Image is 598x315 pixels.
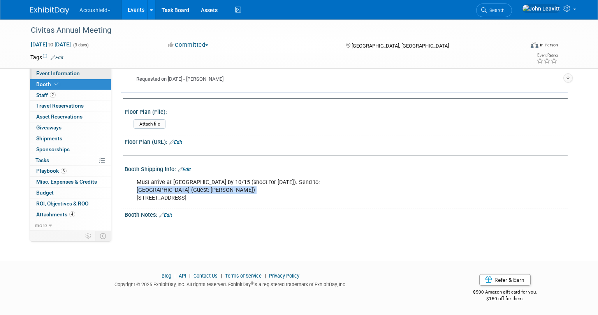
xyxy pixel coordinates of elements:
div: Booth Shipping Info: [125,163,568,173]
a: Search [476,4,512,17]
div: $150 off for them. [442,296,568,302]
td: Tags [30,53,63,61]
div: Must arrive at [GEOGRAPHIC_DATA] by 10/15 (shoot for [DATE]). Send to: [GEOGRAPHIC_DATA] (Guest: ... [131,175,482,206]
div: Copyright © 2025 ExhibitDay, Inc. All rights reserved. ExhibitDay is a registered trademark of Ex... [30,279,431,288]
span: 3 [61,168,67,174]
button: Committed [165,41,211,49]
div: $500 Amazon gift card for you, [442,284,568,302]
a: Event Information [30,68,111,79]
span: 2 [50,92,56,98]
a: Shipments [30,133,111,144]
a: Attachments4 [30,209,111,220]
span: Event Information [36,70,80,76]
td: Personalize Event Tab Strip [82,231,95,241]
a: Travel Reservations [30,101,111,111]
span: more [35,222,47,228]
span: Misc. Expenses & Credits [36,179,97,185]
span: | [172,273,178,279]
div: Requested on [DATE] - [PERSON_NAME] [129,69,562,83]
span: [GEOGRAPHIC_DATA], [GEOGRAPHIC_DATA] [352,43,449,49]
div: Booth Notes: [125,209,568,219]
a: Giveaways [30,122,111,133]
a: Contact Us [193,273,218,279]
span: Budget [36,189,54,196]
a: ROI, Objectives & ROO [30,198,111,209]
a: Booth [30,79,111,90]
a: Edit [169,140,182,145]
div: Floor Plan (File): [125,106,564,116]
a: Terms of Service [225,273,262,279]
span: [DATE] [DATE] [30,41,71,48]
span: | [219,273,224,279]
span: | [263,273,268,279]
a: Edit [51,55,63,60]
span: Sponsorships [36,146,70,152]
div: Event Format [480,41,558,52]
span: Attachments [36,211,75,218]
a: Asset Reservations [30,111,111,122]
td: Toggle Event Tabs [95,231,111,241]
span: Search [487,7,505,13]
a: Edit [178,167,191,172]
a: Staff2 [30,90,111,101]
a: Sponsorships [30,144,111,155]
a: Edit [159,212,172,218]
a: more [30,220,111,231]
span: 4 [69,211,75,217]
span: ROI, Objectives & ROO [36,200,88,207]
div: In-Person [540,42,558,48]
span: | [187,273,192,279]
a: Blog [162,273,171,279]
a: Budget [30,188,111,198]
span: Playbook [36,168,67,174]
a: Refer & Earn [479,274,531,286]
a: Misc. Expenses & Credits [30,177,111,187]
span: Booth [36,81,60,87]
img: John Leavitt [522,4,560,13]
span: Giveaways [36,124,62,131]
span: Travel Reservations [36,103,84,109]
div: Event Rating [536,53,558,57]
a: Privacy Policy [269,273,299,279]
a: Playbook3 [30,166,111,176]
span: Staff [36,92,56,98]
span: (3 days) [72,42,89,48]
div: Floor Plan (URL): [125,136,568,146]
img: ExhibitDay [30,7,69,14]
img: Format-Inperson.png [531,42,538,48]
span: Shipments [36,135,62,142]
span: Tasks [35,157,49,163]
a: Tasks [30,155,111,166]
i: Booth reservation complete [55,82,58,86]
a: API [179,273,186,279]
span: to [47,41,55,48]
sup: ® [251,281,253,285]
span: Asset Reservations [36,113,83,120]
div: Civitas Annual Meeting [28,23,513,37]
